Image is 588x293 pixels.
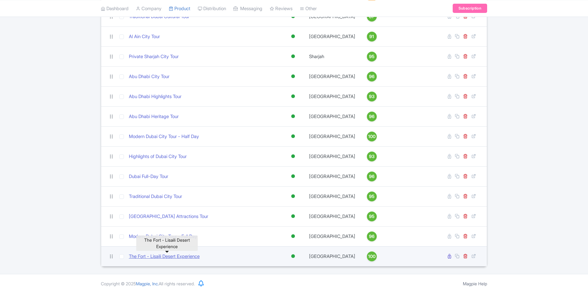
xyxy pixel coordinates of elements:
a: 95 [361,52,382,61]
a: 93 [361,92,382,101]
div: Active [290,52,296,61]
a: Dubai Full-Day Tour [129,173,168,180]
div: Active [290,32,296,41]
span: 95 [369,193,375,200]
td: [GEOGRAPHIC_DATA] [305,146,359,166]
td: [GEOGRAPHIC_DATA] [305,206,359,226]
a: Subscription [453,4,487,13]
span: 96 [369,113,375,120]
a: 96 [361,232,382,241]
a: 96 [361,72,382,81]
td: [GEOGRAPHIC_DATA] [305,26,359,46]
span: 96 [369,173,375,180]
div: Active [290,252,296,261]
a: Modern Dubai City Tour - Full Day [129,233,197,240]
a: Abu Dhabi Highlights Tour [129,93,181,100]
div: Active [290,232,296,241]
a: 96 [361,112,382,121]
td: [GEOGRAPHIC_DATA] [305,246,359,266]
a: [GEOGRAPHIC_DATA] Attractions Tour [129,213,208,220]
a: Traditional Dubai City Tour [129,193,182,200]
a: 100 [361,251,382,261]
span: 93 [369,153,375,160]
td: [GEOGRAPHIC_DATA] [305,106,359,126]
a: 96 [361,172,382,181]
span: 91 [369,33,374,40]
div: Copyright © 2025 All rights reserved. [97,280,198,287]
div: Active [290,132,296,141]
span: Magpie, Inc. [136,281,159,286]
div: Active [290,72,296,81]
a: 95 [361,212,382,221]
td: [GEOGRAPHIC_DATA] [305,66,359,86]
a: 95 [361,192,382,201]
span: 93 [369,93,375,100]
span: 96 [369,73,375,80]
a: Abu Dhabi City Tour [129,73,169,80]
span: 96 [369,233,375,240]
a: The Fort - Lisaili Desert Experience [129,253,200,260]
a: Al Ain City Tour [129,33,160,40]
a: Magpie Help [463,281,487,286]
td: [GEOGRAPHIC_DATA] [305,226,359,246]
div: Active [290,112,296,121]
span: 100 [368,133,375,140]
a: 100 [361,132,382,141]
div: Active [290,172,296,181]
td: Sharjah [305,46,359,66]
div: Active [290,212,296,221]
td: [GEOGRAPHIC_DATA] [305,126,359,146]
td: [GEOGRAPHIC_DATA] [305,186,359,206]
span: 95 [369,53,375,60]
a: Modern Dubai City Tour - Half Day [129,133,199,140]
div: Active [290,192,296,201]
td: [GEOGRAPHIC_DATA] [305,166,359,186]
span: 95 [369,213,375,220]
td: [GEOGRAPHIC_DATA] [305,86,359,106]
div: The Fort - Lisaili Desert Experience [136,236,198,251]
span: 100 [368,253,375,260]
a: 93 [361,152,382,161]
a: 91 [361,32,382,42]
div: Active [290,92,296,101]
a: Abu Dhabi Heritage Tour [129,113,179,120]
div: Active [290,152,296,161]
a: Highlights of Dubai City Tour [129,153,187,160]
a: Private Sharjah City Tour [129,53,179,60]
